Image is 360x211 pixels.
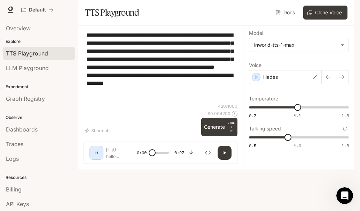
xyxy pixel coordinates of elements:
[174,149,184,156] span: 0:27
[342,113,349,119] span: 1.5
[91,147,102,158] div: H
[303,6,347,20] button: Clone Voice
[294,113,301,119] span: 1.1
[84,125,113,136] button: Shortcuts
[249,96,278,101] p: Temperature
[336,187,353,204] iframe: Intercom live chat
[201,118,237,136] button: GenerateCTRL +⏎
[106,146,109,153] p: Hades
[29,7,46,13] p: Default
[201,146,215,160] button: Inspect
[228,121,235,129] p: CTRL +
[249,63,261,68] p: Voice
[249,38,349,52] div: inworld-tts-1-max
[249,126,281,131] p: Talking speed
[263,74,278,81] p: Hades
[342,143,349,149] span: 1.5
[184,146,198,160] button: Download audio
[106,153,120,159] p: hello I'm lazy panther 8 3 7 sorry if I'm not using my real voice for this video my microphone is...
[109,148,119,152] button: Copy Voice ID
[249,113,256,119] span: 0.7
[341,125,349,133] button: Reset to default
[254,42,337,48] div: inworld-tts-1-max
[249,143,256,149] span: 0.5
[18,3,57,17] button: All workspaces
[294,143,301,149] span: 1.0
[274,6,298,20] a: Docs
[137,149,147,156] span: 0:00
[228,121,235,133] p: ⏎
[85,6,139,20] h1: TTS Playground
[249,31,263,36] p: Model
